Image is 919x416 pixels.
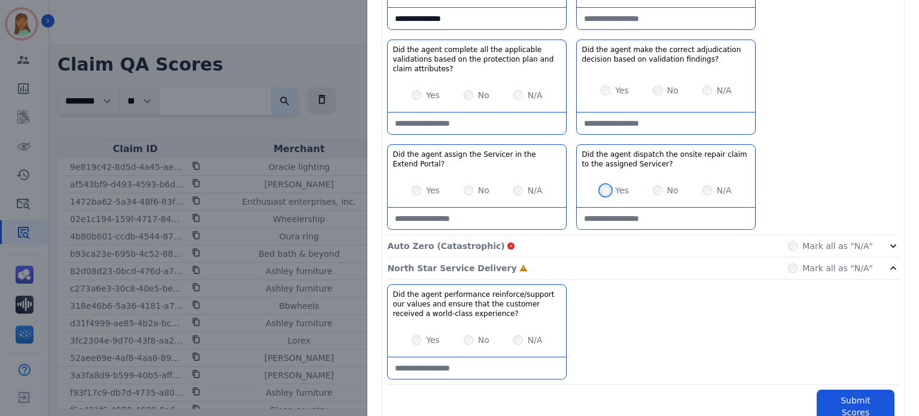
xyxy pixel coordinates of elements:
[802,262,873,274] label: Mark all as "N/A"
[392,150,561,169] h3: Did the agent assign the Servicer in the Extend Portal?
[392,290,561,318] h3: Did the agent performance reinforce/support our values and ensure that the customer received a wo...
[615,84,629,96] label: Yes
[667,84,678,96] label: No
[426,184,440,196] label: Yes
[478,89,489,101] label: No
[387,240,504,252] p: Auto Zero (Catastrophic)
[667,184,678,196] label: No
[426,334,440,346] label: Yes
[478,334,489,346] label: No
[528,184,543,196] label: N/A
[528,89,543,101] label: N/A
[478,184,489,196] label: No
[615,184,629,196] label: Yes
[717,84,732,96] label: N/A
[528,334,543,346] label: N/A
[392,45,561,74] h3: Did the agent complete all the applicable validations based on the protection plan and claim attr...
[582,150,750,169] h3: Did the agent dispatch the onsite repair claim to the assigned Servicer?
[802,240,873,252] label: Mark all as "N/A"
[426,89,440,101] label: Yes
[582,45,750,64] h3: Did the agent make the correct adjudication decision based on validation findings?
[717,184,732,196] label: N/A
[387,262,516,274] p: North Star Service Delivery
